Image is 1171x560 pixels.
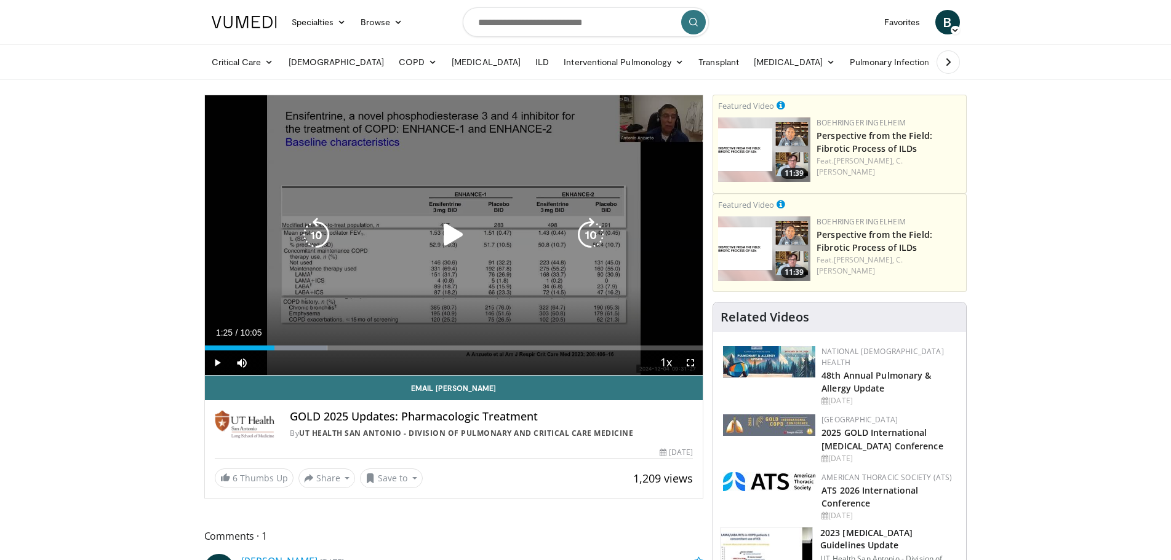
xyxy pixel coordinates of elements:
[353,10,410,34] a: Browse
[821,369,931,394] a: 48th Annual Pulmonary & Allergy Update
[391,50,444,74] a: COPD
[212,16,277,28] img: VuMedi Logo
[781,267,807,278] span: 11:39
[463,7,709,37] input: Search topics, interventions
[718,199,774,210] small: Featured Video
[204,528,704,544] span: Comments 1
[821,453,956,464] div: [DATE]
[718,117,810,182] a: 11:39
[233,472,238,484] span: 6
[723,472,815,491] img: 31f0e357-1e8b-4c70-9a73-47d0d0a8b17d.png.150x105_q85_autocrop_double_scale_upscale_version-0.2.jpg
[817,117,906,128] a: Boehringer Ingelheim
[821,395,956,406] div: [DATE]
[360,468,423,488] button: Save to
[298,468,356,488] button: Share
[205,350,230,375] button: Play
[215,468,294,487] a: 6 Thumbs Up
[817,229,932,253] a: Perspective from the Field: Fibrotic Process of ILDs
[746,50,842,74] a: [MEDICAL_DATA]
[842,50,949,74] a: Pulmonary Infection
[290,410,693,424] h4: GOLD 2025 Updates: Pharmacologic Treatment
[834,156,894,166] a: [PERSON_NAME],
[718,216,810,281] img: 0d260a3c-dea8-4d46-9ffd-2859801fb613.png.150x105_q85_crop-smart_upscale.png
[834,254,894,265] a: [PERSON_NAME],
[660,447,693,458] div: [DATE]
[205,376,703,400] a: Email [PERSON_NAME]
[817,216,906,227] a: Boehringer Ingelheim
[821,472,952,483] a: American Thoracic Society (ATS)
[781,168,807,179] span: 11:39
[205,345,703,350] div: Progress Bar
[678,350,703,375] button: Fullscreen
[633,471,693,486] span: 1,209 views
[528,50,556,74] a: ILD
[230,350,254,375] button: Mute
[290,428,693,439] div: By
[723,346,815,377] img: b90f5d12-84c1-472e-b843-5cad6c7ef911.jpg.150x105_q85_autocrop_double_scale_upscale_version-0.2.jpg
[216,328,233,337] span: 1:25
[284,10,354,34] a: Specialties
[935,10,960,34] a: B
[821,510,956,521] div: [DATE]
[817,254,903,276] a: C. [PERSON_NAME]
[215,410,276,440] img: UT Health San Antonio - Division of Pulmonary and Critical Care Medicine
[821,414,898,425] a: [GEOGRAPHIC_DATA]
[723,414,815,436] img: 29f03053-4637-48fc-b8d3-cde88653f0ec.jpeg.150x105_q85_autocrop_double_scale_upscale_version-0.2.jpg
[718,117,810,182] img: 0d260a3c-dea8-4d46-9ffd-2859801fb613.png.150x105_q85_crop-smart_upscale.png
[820,527,959,551] h3: 2023 [MEDICAL_DATA] Guidelines Update
[817,156,903,177] a: C. [PERSON_NAME]
[204,50,281,74] a: Critical Care
[444,50,528,74] a: [MEDICAL_DATA]
[821,427,943,451] a: 2025 GOLD International [MEDICAL_DATA] Conference
[653,350,678,375] button: Playback Rate
[721,310,809,325] h4: Related Videos
[821,346,944,368] a: National [DEMOGRAPHIC_DATA] Health
[718,100,774,111] small: Featured Video
[240,328,262,337] span: 10:05
[821,484,918,509] a: ATS 2026 International Conference
[556,50,691,74] a: Interventional Pulmonology
[817,156,961,178] div: Feat.
[236,328,238,337] span: /
[281,50,391,74] a: [DEMOGRAPHIC_DATA]
[691,50,746,74] a: Transplant
[718,216,810,281] a: 11:39
[817,254,961,277] div: Feat.
[299,428,633,438] a: UT Health San Antonio - Division of Pulmonary and Critical Care Medicine
[817,130,932,154] a: Perspective from the Field: Fibrotic Process of ILDs
[877,10,928,34] a: Favorites
[205,95,703,376] video-js: Video Player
